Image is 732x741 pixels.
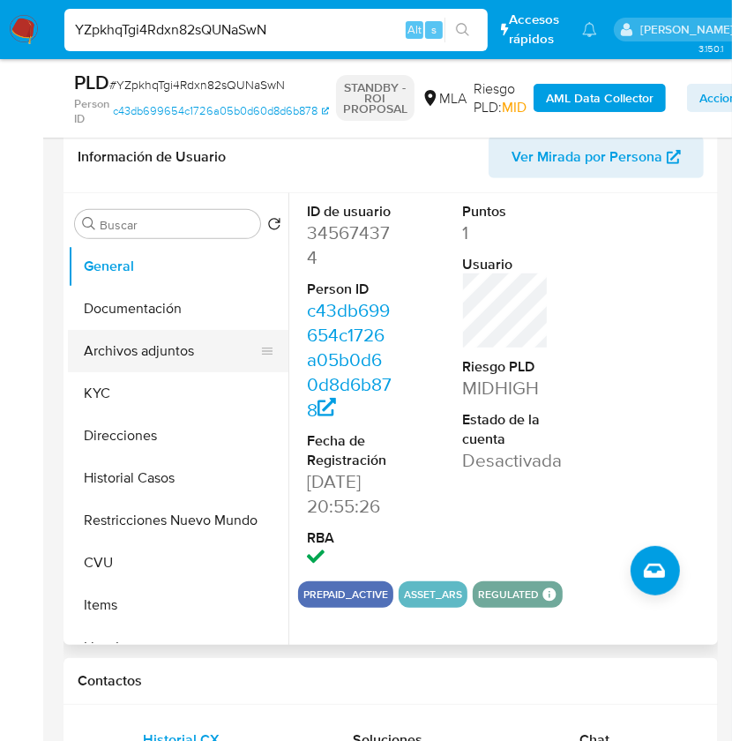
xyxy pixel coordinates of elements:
div: MLA [422,89,467,109]
button: Lista Interna [68,626,288,669]
dt: ID de usuario [307,202,393,221]
span: s [431,21,437,38]
input: Buscar [100,217,253,233]
dd: 345674374 [307,221,393,270]
button: Historial Casos [68,457,288,499]
button: asset_ars [404,591,462,598]
dt: Riesgo PLD [463,357,549,377]
dt: Estado de la cuenta [463,410,549,448]
span: Ver Mirada por Persona [512,136,662,178]
button: Direcciones [68,415,288,457]
h1: Contactos [78,672,704,690]
dd: Desactivada [463,448,549,473]
button: General [68,245,288,288]
dt: Person ID [307,280,393,299]
button: Buscar [82,217,96,231]
dd: [DATE] 20:55:26 [307,469,393,519]
span: # YZpkhqTgi4Rdxn82sQUNaSwN [109,76,285,94]
span: 3.150.1 [698,41,723,56]
button: Ver Mirada por Persona [489,136,704,178]
p: STANDBY - ROI PROPOSAL [336,75,415,121]
b: PLD [74,68,109,96]
dt: RBA [307,528,393,548]
button: Volver al orden por defecto [267,217,281,236]
button: Items [68,584,288,626]
button: Documentación [68,288,288,330]
h1: Información de Usuario [78,148,226,166]
span: Accesos rápidos [509,11,565,48]
dd: MIDHIGH [463,376,549,400]
a: c43db699654c1726a05b0d60d8d6b878 [113,96,329,127]
button: prepaid_active [303,591,388,598]
b: Person ID [74,96,109,127]
button: CVU [68,542,288,584]
a: Notificaciones [582,22,597,37]
span: Alt [407,21,422,38]
dt: Fecha de Registración [307,431,393,469]
span: Riesgo PLD: [474,79,527,117]
dt: Puntos [463,202,549,221]
dd: 1 [463,221,549,245]
button: AML Data Collector [534,84,666,112]
input: Buscar usuario o caso... [64,19,488,41]
b: AML Data Collector [546,84,654,112]
button: Restricciones Nuevo Mundo [68,499,288,542]
dt: Usuario [463,255,549,274]
a: c43db699654c1726a05b0d60d8d6b878 [307,297,392,422]
span: MID [502,97,527,117]
button: KYC [68,372,288,415]
button: search-icon [444,18,481,42]
button: Archivos adjuntos [68,330,274,372]
button: regulated [478,591,539,598]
